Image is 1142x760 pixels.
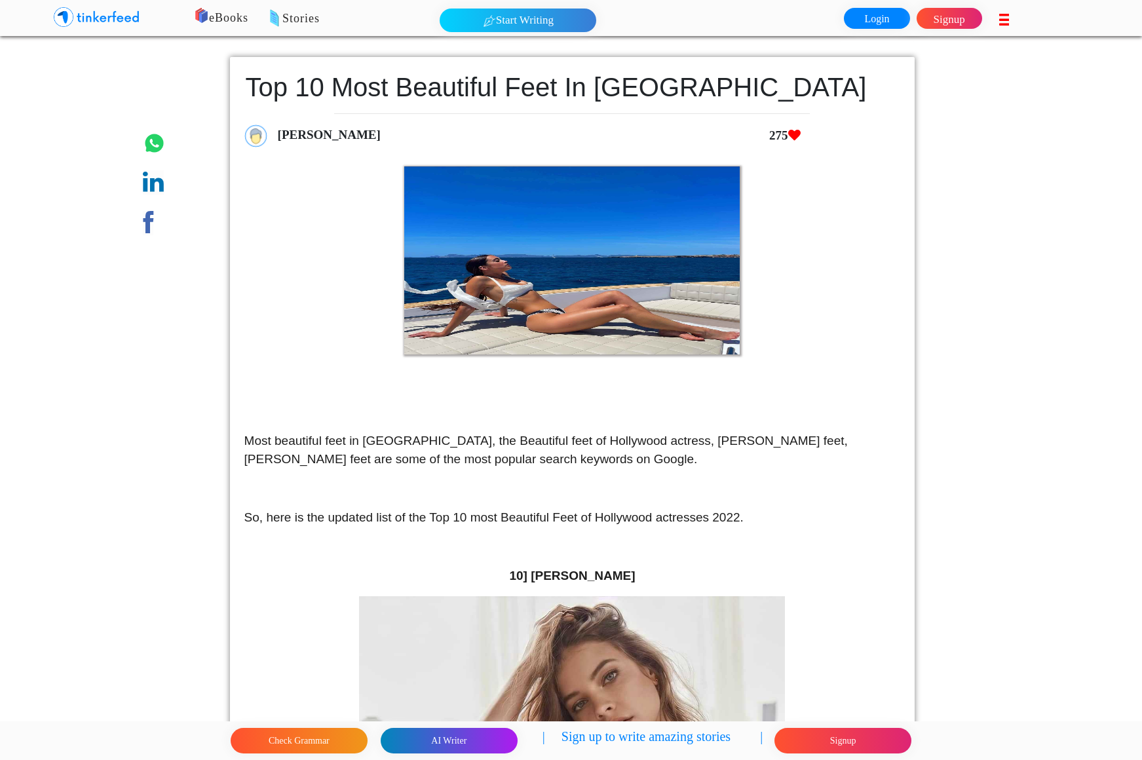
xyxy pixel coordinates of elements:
p: Stories [229,10,731,28]
p: Most beautiful feet in [GEOGRAPHIC_DATA], the Beautiful feet of Hollywood actress, [PERSON_NAME] ... [244,432,901,469]
p: So, here is the updated list of the Top 10 most Beautiful Feet of Hollywood actresses 2022. [244,508,901,527]
strong: 10] [PERSON_NAME] [509,569,635,582]
p: eBooks [177,9,679,28]
img: 2921.png [404,166,740,354]
img: profile_icon.png [244,124,267,147]
p: | Sign up to write amazing stories | [542,727,763,755]
h1: Top 10 Most Beautiful Feet in [GEOGRAPHIC_DATA] [244,71,868,103]
button: Start Writing [440,9,596,32]
button: Check Grammar [231,728,368,753]
button: Signup [774,728,911,753]
img: whatsapp.png [143,132,166,155]
a: Signup [917,8,982,29]
a: Login [844,8,909,29]
button: AI Writer [381,728,518,753]
div: [PERSON_NAME] [272,120,928,151]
